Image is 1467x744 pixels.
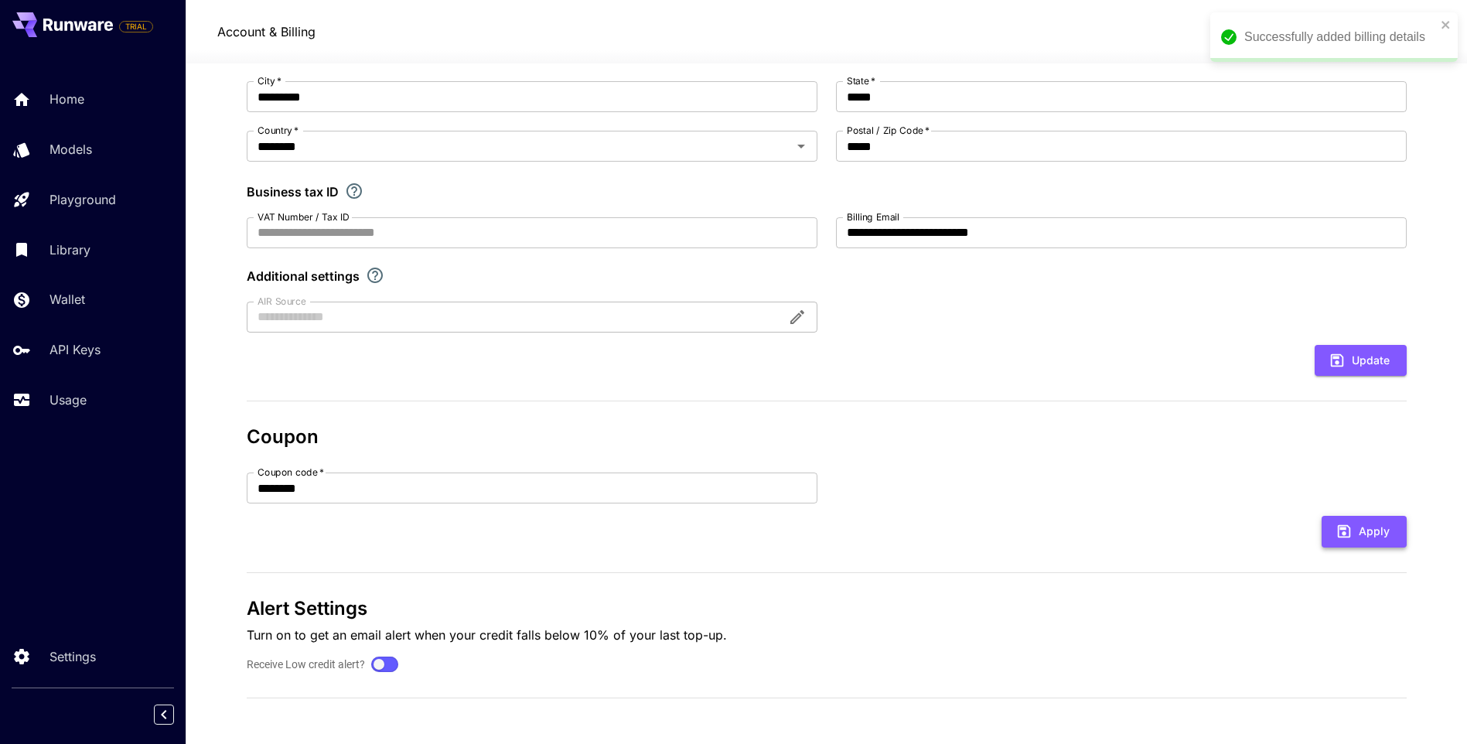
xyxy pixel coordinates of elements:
[1315,345,1407,377] button: Update
[247,626,1407,644] p: Turn on to get an email alert when your credit falls below 10% of your last top-up.
[258,210,350,224] label: VAT Number / Tax ID
[247,426,1407,448] h3: Coupon
[847,74,875,87] label: State
[247,657,365,673] label: Receive Low credit alert?
[154,705,174,725] button: Collapse sidebar
[49,190,116,209] p: Playground
[217,22,316,41] a: Account & Billing
[258,124,299,137] label: Country
[258,74,281,87] label: City
[49,647,96,666] p: Settings
[119,17,153,36] span: Add your payment card to enable full platform functionality.
[366,266,384,285] svg: Explore additional customization settings
[49,340,101,359] p: API Keys
[49,241,90,259] p: Library
[217,22,316,41] nav: breadcrumb
[49,391,87,409] p: Usage
[790,135,812,157] button: Open
[247,183,339,201] p: Business tax ID
[258,295,305,308] label: AIR Source
[49,90,84,108] p: Home
[120,21,152,32] span: TRIAL
[165,701,186,729] div: Collapse sidebar
[1322,516,1407,548] button: Apply
[49,140,92,159] p: Models
[49,290,85,309] p: Wallet
[258,466,324,479] label: Coupon code
[345,182,363,200] svg: If you are a business tax registrant, please enter your business tax ID here.
[1441,19,1452,31] button: close
[1244,28,1436,46] div: Successfully added billing details
[247,598,1407,619] h3: Alert Settings
[247,267,360,285] p: Additional settings
[847,124,930,137] label: Postal / Zip Code
[847,210,899,224] label: Billing Email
